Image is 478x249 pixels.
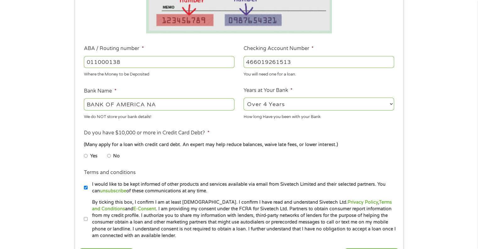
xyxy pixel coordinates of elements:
a: unsubscribe [100,188,126,194]
a: Privacy Policy [347,200,378,205]
label: Checking Account Number [244,45,314,52]
a: E-Consent [133,206,156,212]
a: Terms and Conditions [92,200,392,212]
label: Bank Name [84,88,116,94]
label: No [113,153,120,160]
label: Yes [90,153,97,160]
div: How long Have you been with your Bank [244,111,394,120]
div: Where the Money to be Deposited [84,69,234,78]
input: 263177916 [84,56,234,68]
label: Do you have $10,000 or more in Credit Card Debt? [84,130,209,136]
input: 345634636 [244,56,394,68]
label: I would like to be kept informed of other products and services available via email from Sivetech... [88,181,396,195]
div: You will need one for a loan. [244,69,394,78]
label: By ticking this box, I confirm I am at least [DEMOGRAPHIC_DATA]. I confirm I have read and unders... [88,199,396,239]
label: Years at Your Bank [244,87,293,94]
label: Terms and conditions [84,169,136,176]
label: ABA / Routing number [84,45,144,52]
div: (Many apply for a loan with credit card debt. An expert may help reduce balances, waive late fees... [84,141,394,148]
div: We do NOT store your bank details! [84,111,234,120]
